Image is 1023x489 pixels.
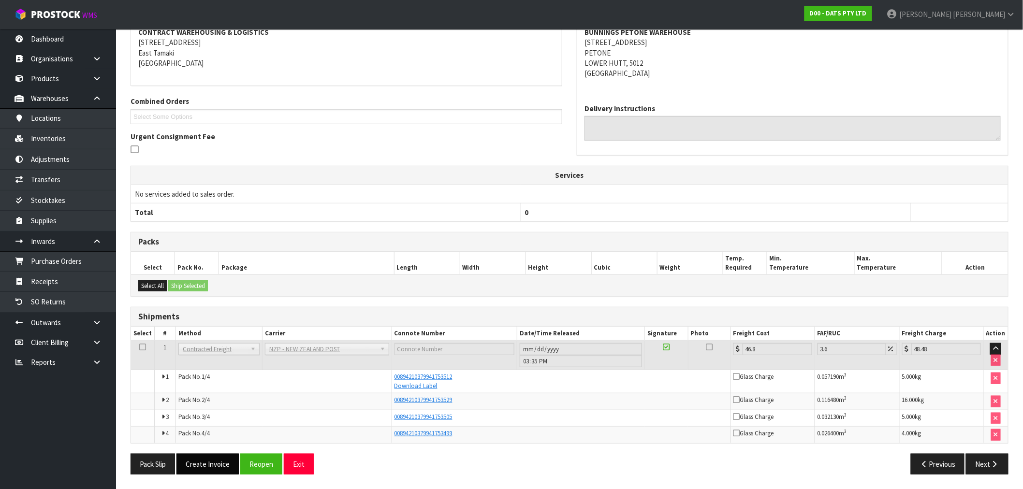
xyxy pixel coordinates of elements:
button: Pack Slip [131,454,175,475]
span: 1 [163,343,166,351]
a: 00894210379941753499 [395,429,453,437]
th: Pack No. [175,252,219,274]
span: Glass Charge [733,396,774,404]
span: NZP - NEW ZEALAND POST [269,344,376,355]
strong: D00 - DATS PTY LTD [810,9,867,17]
span: Glass Charge [733,413,774,421]
td: m [815,370,899,393]
td: kg [899,370,983,393]
input: Freight Adjustment [818,343,886,355]
small: WMS [82,11,97,20]
a: D00 - DATS PTY LTD [804,6,872,21]
a: 00894210379941753529 [395,396,453,404]
label: Combined Orders [131,96,189,106]
span: 3 [166,413,169,421]
td: m [815,410,899,427]
strong: BUNNINGS PETONE WAREHOUSE [585,28,691,37]
span: 16.000 [902,396,918,404]
td: Pack No. [175,370,392,393]
th: Freight Charge [899,327,983,341]
span: 4 [166,429,169,437]
img: cube-alt.png [15,8,27,20]
th: Min. Temperature [767,252,854,274]
button: Select All [138,280,167,292]
span: 2/4 [202,396,210,404]
span: 00894210379941753505 [395,413,453,421]
th: Cubic [591,252,657,274]
sup: 3 [845,428,847,434]
span: 1 [166,373,169,381]
th: Width [460,252,526,274]
span: 4.000 [902,429,915,437]
span: 3/4 [202,413,210,421]
th: Action [942,252,1008,274]
span: 0.057190 [818,373,839,381]
th: Carrier [263,327,392,341]
input: Connote Number [395,343,515,355]
span: 0.032130 [818,413,839,421]
td: Pack No. [175,427,392,443]
td: kg [899,393,983,410]
span: ProStock [31,8,80,21]
td: kg [899,410,983,427]
th: Freight Cost [731,327,815,341]
th: Action [983,327,1008,341]
th: Photo [688,327,731,341]
span: 0.026400 [818,429,839,437]
th: Select [131,252,175,274]
th: Max. Temperature [855,252,942,274]
th: Length [394,252,460,274]
span: 4/4 [202,429,210,437]
span: 0.116480 [818,396,839,404]
span: 0 [525,208,529,217]
label: Urgent Consignment Fee [131,131,215,142]
input: Freight Cost [743,343,812,355]
sup: 3 [845,412,847,418]
span: [PERSON_NAME] [953,10,1005,19]
th: Services [131,166,1008,185]
th: Select [131,327,155,341]
th: FAF/RUC [815,327,899,341]
strong: CONTRACT WAREHOUSING & LOGISTICS [138,28,269,37]
th: # [155,327,176,341]
td: m [815,393,899,410]
button: Previous [911,454,965,475]
th: Connote Number [392,327,517,341]
button: Ship Selected [168,280,208,292]
span: 2 [166,396,169,404]
sup: 3 [845,395,847,401]
th: Signature [645,327,688,341]
td: m [815,427,899,443]
button: Create Invoice [176,454,239,475]
th: Method [175,327,262,341]
span: 1/4 [202,373,210,381]
a: 00894210379941753512 [395,373,453,381]
sup: 3 [845,372,847,378]
h3: Shipments [138,312,1001,321]
span: 5.000 [902,373,915,381]
label: Delivery Instructions [585,103,655,114]
a: Download Label [395,382,438,390]
button: Exit [284,454,314,475]
span: Glass Charge [733,373,774,381]
th: Weight [657,252,723,274]
td: No services added to sales order. [131,185,1008,203]
td: kg [899,427,983,443]
th: Package [219,252,394,274]
th: Height [526,252,591,274]
span: 5.000 [902,413,915,421]
input: Freight Charge [911,343,981,355]
td: Pack No. [175,393,392,410]
span: Glass Charge [733,429,774,437]
address: [STREET_ADDRESS] East Tamaki [GEOGRAPHIC_DATA] [138,27,555,69]
th: Temp. Required [723,252,767,274]
h3: Packs [138,237,1001,246]
button: Reopen [240,454,282,475]
th: Total [131,203,521,222]
button: Next [966,454,1008,475]
th: Date/Time Released [517,327,645,341]
span: [PERSON_NAME] [899,10,951,19]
